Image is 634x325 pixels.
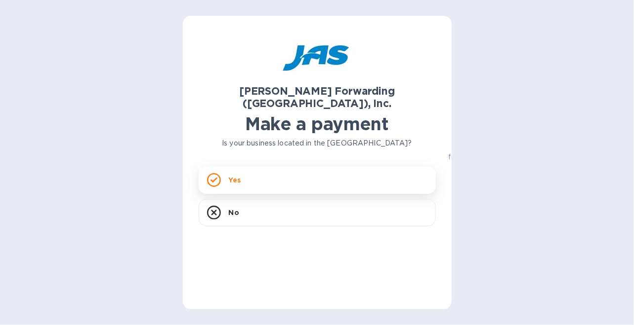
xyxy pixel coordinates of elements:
p: Yes [229,175,241,185]
p: Is your business located in the [GEOGRAPHIC_DATA]? [199,138,436,148]
b: [PERSON_NAME] Forwarding ([GEOGRAPHIC_DATA]), Inc. [239,85,395,109]
p: No [229,208,239,217]
h1: Make a payment [199,113,436,134]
